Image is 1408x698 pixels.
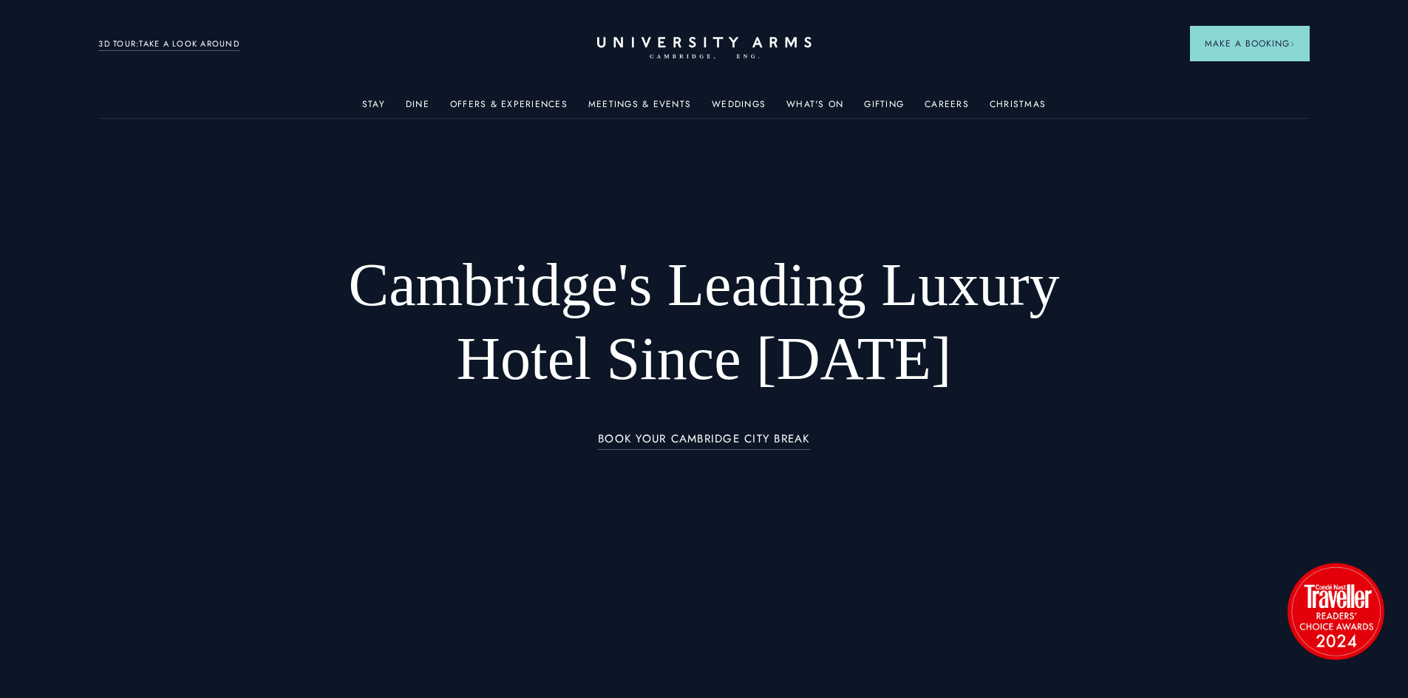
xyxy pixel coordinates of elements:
a: Gifting [864,99,904,118]
a: 3D TOUR:TAKE A LOOK AROUND [98,38,239,51]
a: Dine [406,99,429,118]
a: What's On [786,99,843,118]
img: image-2524eff8f0c5d55edbf694693304c4387916dea5-1501x1501-png [1280,555,1391,666]
button: Make a BookingArrow icon [1190,26,1310,61]
a: Home [597,37,812,60]
h1: Cambridge's Leading Luxury Hotel Since [DATE] [310,248,1098,396]
a: Meetings & Events [588,99,691,118]
a: Careers [925,99,969,118]
a: BOOK YOUR CAMBRIDGE CITY BREAK [598,433,810,450]
img: Arrow icon [1290,41,1295,47]
a: Stay [362,99,385,118]
span: Make a Booking [1205,37,1295,50]
a: Weddings [712,99,766,118]
a: Offers & Experiences [450,99,568,118]
a: Christmas [990,99,1046,118]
